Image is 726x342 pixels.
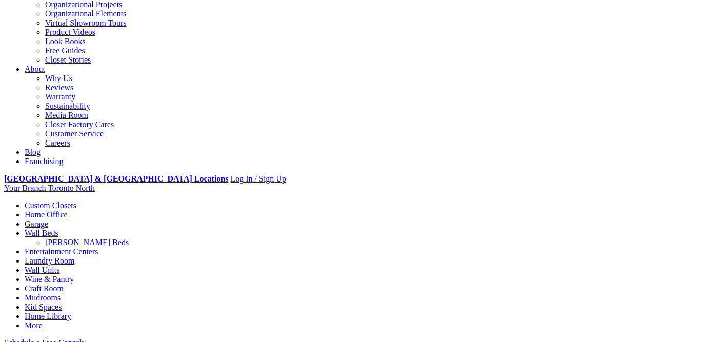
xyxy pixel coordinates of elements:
a: Closet Factory Cares [45,120,114,129]
span: Your Branch [4,184,46,192]
a: Closet Stories [45,55,91,64]
a: Virtual Showroom Tours [45,18,127,27]
a: Laundry Room [25,256,74,265]
a: Franchising [25,157,64,166]
a: Organizational Elements [45,9,126,18]
a: Kid Spaces [25,303,62,311]
a: [PERSON_NAME] Beds [45,238,129,247]
a: Customer Service [45,129,104,138]
a: Wall Units [25,266,59,274]
a: Home Library [25,312,71,320]
a: Your Branch Toronto North [4,184,95,192]
a: Home Office [25,210,68,219]
a: About [25,65,45,73]
a: Sustainability [45,102,90,110]
a: Garage [25,219,48,228]
a: Craft Room [25,284,64,293]
a: Media Room [45,111,88,119]
a: Warranty [45,92,75,101]
a: Wine & Pantry [25,275,74,284]
a: Wall Beds [25,229,58,237]
a: Look Books [45,37,86,46]
a: Custom Closets [25,201,76,210]
a: Product Videos [45,28,95,36]
a: [GEOGRAPHIC_DATA] & [GEOGRAPHIC_DATA] Locations [4,174,228,183]
a: Why Us [45,74,72,83]
a: Careers [45,138,70,147]
a: Mudrooms [25,293,60,302]
a: Entertainment Centers [25,247,98,256]
a: Free Guides [45,46,85,55]
a: Log In / Sign Up [230,174,286,183]
a: Reviews [45,83,73,92]
a: More menu text will display only on big screen [25,321,43,330]
a: Blog [25,148,41,156]
span: Toronto North [48,184,95,192]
